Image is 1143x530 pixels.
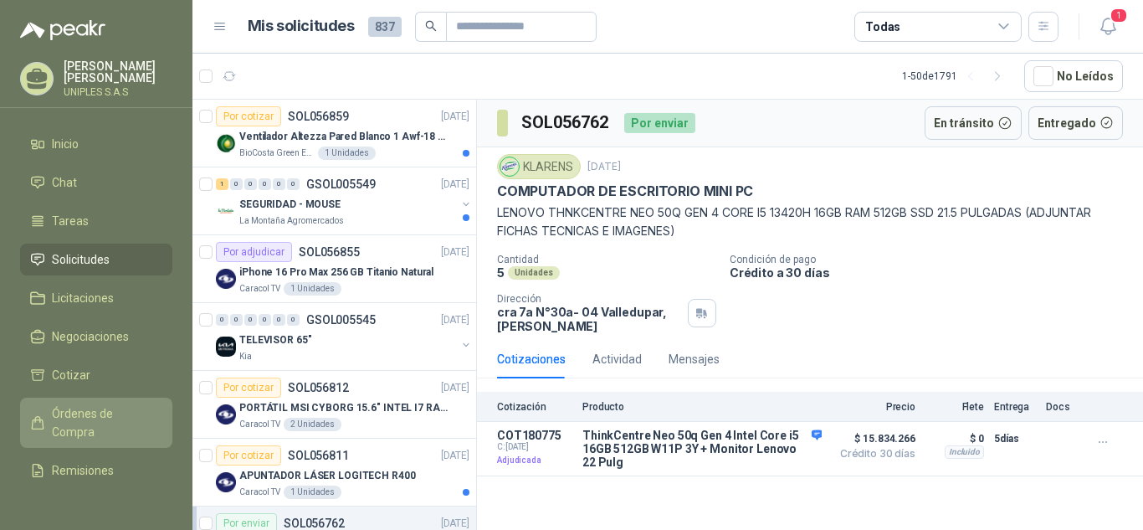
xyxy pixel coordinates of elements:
a: Cotizar [20,359,172,391]
div: 1 Unidades [318,147,376,160]
button: No Leídos [1024,60,1123,92]
p: Caracol TV [239,282,280,296]
div: 1 Unidades [284,282,341,296]
span: Solicitudes [52,250,110,269]
img: Company Logo [216,201,236,221]
span: Negociaciones [52,327,129,346]
a: Licitaciones [20,282,172,314]
span: Órdenes de Compra [52,404,156,441]
div: 0 [273,178,285,190]
p: Kia [239,350,252,363]
div: Por adjudicar [216,242,292,262]
span: search [425,20,437,32]
span: Remisiones [52,461,114,480]
p: Caracol TV [239,418,280,431]
div: 0 [230,178,243,190]
p: Crédito a 30 días [730,265,1136,280]
a: Por cotizarSOL056812[DATE] Company LogoPORTÁTIL MSI CYBORG 15.6" INTEL I7 RAM 32GB - 1 TB / Nvidi... [192,371,476,439]
a: Chat [20,167,172,198]
h3: SOL056762 [521,110,611,136]
img: Company Logo [500,157,519,176]
p: 5 días [994,429,1036,449]
div: 0 [287,314,300,326]
p: Precio [832,401,915,413]
div: 0 [244,314,257,326]
p: SEGURIDAD - MOUSE [239,197,341,213]
p: [PERSON_NAME] [PERSON_NAME] [64,60,172,84]
div: 0 [230,314,243,326]
p: SOL056762 [284,517,345,529]
div: Incluido [945,445,984,459]
div: 0 [287,178,300,190]
span: 1 [1110,8,1128,23]
p: UNIPLES S.A.S [64,87,172,97]
a: Solicitudes [20,244,172,275]
span: $ 15.834.266 [832,429,915,449]
p: Condición de pago [730,254,1136,265]
p: [DATE] [441,448,469,464]
div: Por cotizar [216,445,281,466]
button: 1 [1093,12,1123,42]
div: 1 Unidades [284,486,341,499]
div: Todas [865,18,900,36]
p: SOL056859 [288,111,349,122]
p: COMPUTADOR DE ESCRITORIO MINI PC [497,183,753,200]
p: APUNTADOR LÁSER LOGITECH R400 [239,468,416,484]
p: [DATE] [587,159,621,175]
p: Producto [582,401,822,413]
div: Cotizaciones [497,350,566,368]
div: 0 [259,178,271,190]
a: Remisiones [20,455,172,486]
h1: Mis solicitudes [248,14,355,39]
p: Cotización [497,401,572,413]
div: 0 [244,178,257,190]
p: Cantidad [497,254,716,265]
a: Órdenes de Compra [20,398,172,448]
div: Mensajes [669,350,720,368]
a: Negociaciones [20,321,172,352]
p: COT180775 [497,429,572,442]
img: Company Logo [216,133,236,153]
p: SOL056811 [288,450,349,461]
span: Crédito 30 días [832,449,915,459]
p: Dirección [497,293,681,305]
span: Cotizar [52,366,90,384]
div: 1 - 50 de 1791 [902,63,1011,90]
span: Tareas [52,212,89,230]
p: Flete [925,401,984,413]
p: [DATE] [441,380,469,396]
p: GSOL005549 [306,178,376,190]
p: Entrega [994,401,1036,413]
a: 0 0 0 0 0 0 GSOL005545[DATE] Company LogoTELEVISOR 65"Kia [216,310,473,363]
p: SOL056812 [288,382,349,394]
div: Por enviar [624,113,695,133]
div: 0 [259,314,271,326]
img: Company Logo [216,404,236,425]
p: [DATE] [441,177,469,193]
p: Caracol TV [239,486,280,499]
div: 1 [216,178,228,190]
a: 1 0 0 0 0 0 GSOL005549[DATE] Company LogoSEGURIDAD - MOUSELa Montaña Agromercados [216,174,473,228]
a: Tareas [20,205,172,237]
button: En tránsito [925,106,1022,140]
p: SOL056855 [299,246,360,258]
p: GSOL005545 [306,314,376,326]
p: ThinkCentre Neo 50q Gen 4 Intel Core i5 16GB 512GB W11P 3Y + Monitor Lenovo 22 Pulg [582,429,822,469]
p: [DATE] [441,312,469,328]
span: C: [DATE] [497,442,572,452]
div: Actividad [592,350,642,368]
img: Company Logo [216,269,236,289]
div: 0 [273,314,285,326]
div: KLARENS [497,154,581,179]
p: iPhone 16 Pro Max 256 GB Titanio Natural [239,265,433,280]
span: Chat [52,173,77,192]
p: [DATE] [441,109,469,125]
img: Company Logo [216,337,236,357]
p: 5 [497,265,505,280]
span: Inicio [52,135,79,153]
p: [DATE] [441,244,469,260]
div: 2 Unidades [284,418,341,431]
div: Por cotizar [216,106,281,126]
img: Logo peakr [20,20,105,40]
p: TELEVISOR 65" [239,332,311,348]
